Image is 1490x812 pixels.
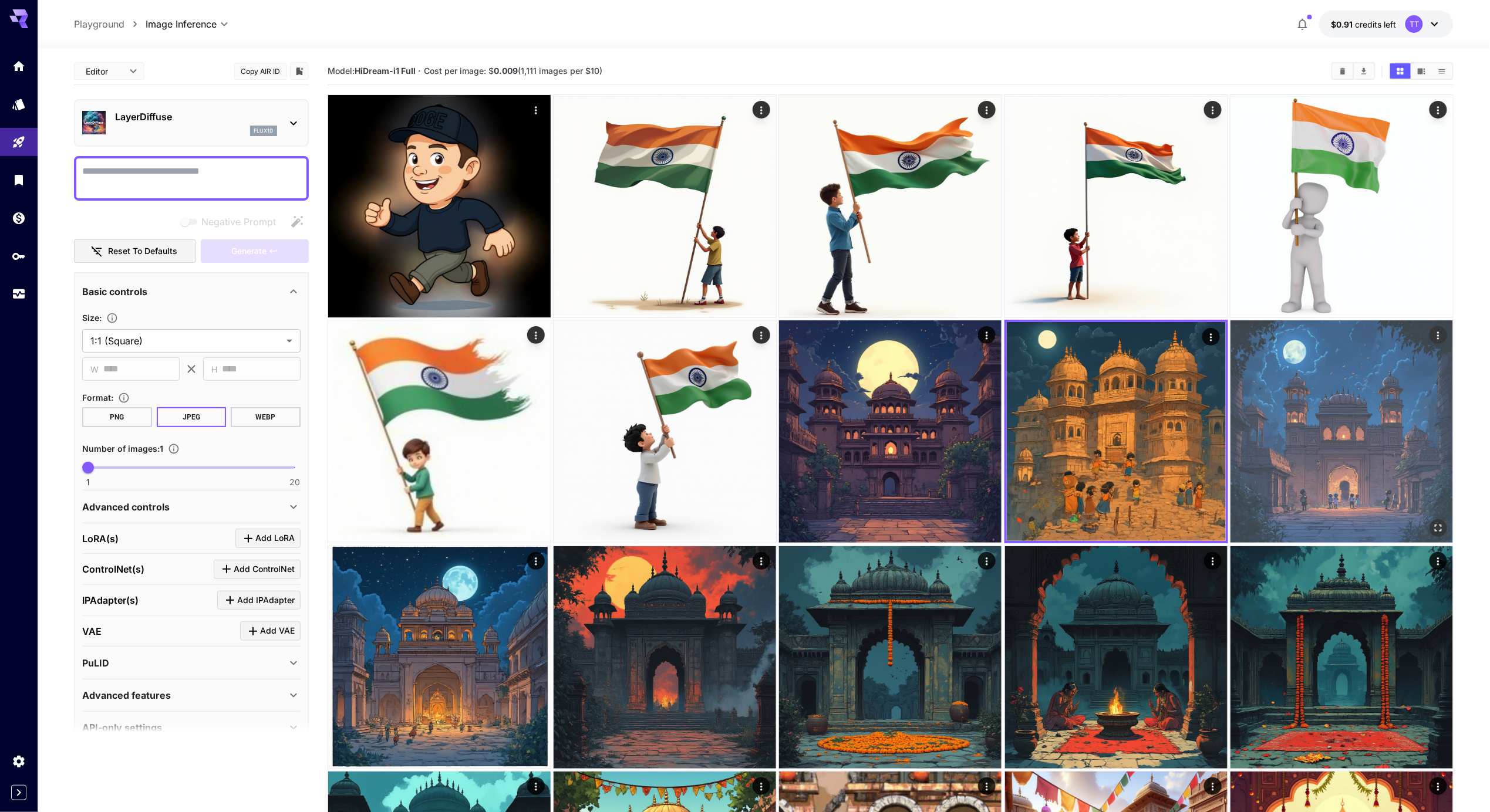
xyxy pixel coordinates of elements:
p: Advanced controls [82,500,170,514]
button: Expand sidebar [11,785,26,800]
span: Cost per image: $ (1,111 images per $10) [424,66,602,76]
div: PuLID [82,649,301,677]
button: Copy AIR ID [234,63,287,80]
div: Library [12,172,26,187]
button: Click to add VAE [240,621,301,641]
div: Settings [12,754,26,769]
button: Clear Images [1333,63,1353,79]
div: Actions [979,326,996,344]
div: Home [12,59,26,73]
div: Actions [1204,101,1222,119]
button: PNG [82,407,152,427]
p: IPAdapter(s) [82,593,139,607]
div: Actions [753,326,770,344]
span: Negative prompts are not compatible with the selected model. [178,214,285,229]
div: Basic controls [82,278,301,306]
img: Z [779,546,1002,769]
div: Actions [1430,777,1447,795]
div: $0.90572 [1331,18,1396,31]
button: Show images in video view [1411,63,1432,79]
p: LayerDiffuse [115,110,277,124]
div: Actions [527,101,545,119]
button: JPEG [157,407,227,427]
img: 9k= [1231,320,1453,543]
div: Wallet [12,211,26,225]
p: flux1d [254,127,274,135]
p: PuLID [82,656,109,670]
img: V6vvaxz6uutOHN8S8r9f8B5nvK+EBltFEAAAAASUVORK5CYII= [1231,95,1453,317]
span: Add VAE [260,624,295,638]
button: $0.90572TT [1319,11,1454,38]
div: Actions [1204,552,1222,570]
div: Usage [12,287,26,302]
button: Click to add IPAdapter [217,591,301,610]
span: 1:1 (Square) [90,334,282,348]
a: Playground [74,17,124,31]
div: Actions [1430,326,1447,344]
img: 9k= [1231,546,1453,769]
button: Adjust the dimensions of the generated image by specifying its width and height in pixels, or sel... [102,312,123,324]
div: Show images in grid viewShow images in video viewShow images in list view [1389,62,1454,80]
p: VAE [82,624,102,638]
img: 2Q== [779,95,1002,317]
div: Actions [753,777,770,795]
img: AbqqqzzyLuRyAAAAAElFTkSuQmCC [554,320,776,543]
div: Actions [1204,777,1222,795]
p: Advanced features [82,688,171,702]
div: Clear ImagesDownload All [1331,62,1376,80]
div: Open in fullscreen [1430,519,1447,537]
button: Click to add ControlNet [214,560,301,579]
span: Format : [82,393,113,402]
nav: breadcrumb [74,17,146,31]
span: Add ControlNet [234,562,295,577]
img: 2Q== [1007,322,1226,541]
span: Image Inference [146,17,217,31]
div: Actions [527,552,545,570]
b: HiDream-i1 Full [355,66,416,76]
button: WEBP [231,407,301,427]
div: LayerDiffuseflux1d [82,105,301,141]
img: 2Q== [1005,95,1228,317]
img: 9k= [779,320,1002,543]
span: Editor [86,65,122,77]
div: Actions [979,777,996,795]
div: Playground [12,135,26,150]
button: Add to library [294,64,305,78]
img: Z [1005,546,1228,769]
span: credits left [1355,19,1396,29]
div: API-only settings [82,713,301,742]
span: 20 [289,476,300,488]
button: Reset to defaults [74,239,196,263]
img: A4Nd5DWLbZlVAAAAAElFTkSuQmCC [328,320,551,543]
img: 2Q== [554,546,776,769]
span: H [211,363,217,376]
span: Number of images : 1 [82,444,163,454]
div: Actions [1430,101,1447,119]
div: Models [12,97,26,111]
div: TT [1405,15,1423,33]
span: Add IPAdapter [237,593,295,608]
div: Actions [1202,328,1220,346]
div: Actions [527,777,545,795]
span: Model: [328,66,416,76]
div: Actions [979,552,996,570]
div: Advanced features [82,681,301,709]
span: 1 [86,476,90,488]
span: $0.91 [1331,19,1355,29]
div: API Keys [12,249,26,263]
div: Actions [527,326,545,344]
p: · [419,64,422,78]
span: Size : [82,313,102,323]
span: Negative Prompt [201,215,276,229]
div: Actions [1430,552,1447,570]
button: Download All [1354,63,1374,79]
button: Click to add LoRA [235,529,301,548]
span: Add LoRA [255,531,295,546]
button: Show images in grid view [1390,63,1411,79]
button: Specify how many images to generate in a single request. Each image generation will be charged se... [163,443,184,455]
div: Actions [753,101,770,119]
div: Advanced controls [82,493,301,521]
p: LoRA(s) [82,532,119,546]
